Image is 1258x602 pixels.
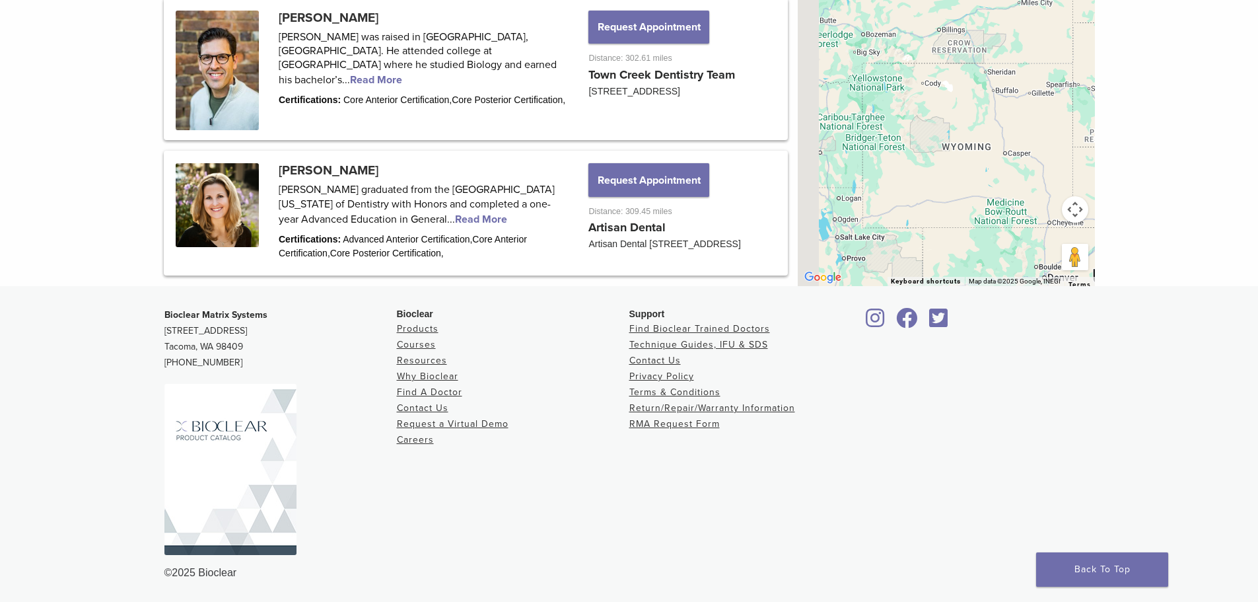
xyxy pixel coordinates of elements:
[397,309,433,319] span: Bioclear
[164,309,267,320] strong: Bioclear Matrix Systems
[397,371,458,382] a: Why Bioclear
[164,565,1094,581] div: ©2025 Bioclear
[925,316,953,329] a: Bioclear
[397,418,508,430] a: Request a Virtual Demo
[164,307,397,371] p: [STREET_ADDRESS] Tacoma, WA 98409 [PHONE_NUMBER]
[629,355,681,366] a: Contact Us
[1062,244,1088,270] button: Drag Pegman onto the map to open Street View
[1036,552,1168,587] a: Back To Top
[801,269,845,286] img: Google
[397,387,462,398] a: Find A Doctor
[164,384,297,555] img: Bioclear
[629,323,770,334] a: Find Bioclear Trained Doctors
[397,323,438,334] a: Products
[629,339,768,350] a: Technique Guides, IFU & SDS
[969,278,1061,285] span: Map data ©2025 Google, INEGI
[629,402,795,414] a: Return/Repair/Warranty Information
[397,402,448,414] a: Contact Us
[629,371,694,382] a: Privacy Policy
[588,11,709,44] button: Request Appointment
[862,316,890,329] a: Bioclear
[1068,281,1091,289] a: Terms (opens in new tab)
[397,434,434,445] a: Careers
[801,269,845,286] a: Open this area in Google Maps (opens a new window)
[891,277,961,286] button: Keyboard shortcuts
[629,418,720,430] a: RMA Request Form
[397,339,436,350] a: Courses
[1062,196,1088,223] button: Map camera controls
[629,387,720,398] a: Terms & Conditions
[629,309,665,319] span: Support
[397,355,447,366] a: Resources
[892,316,923,329] a: Bioclear
[588,163,709,196] button: Request Appointment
